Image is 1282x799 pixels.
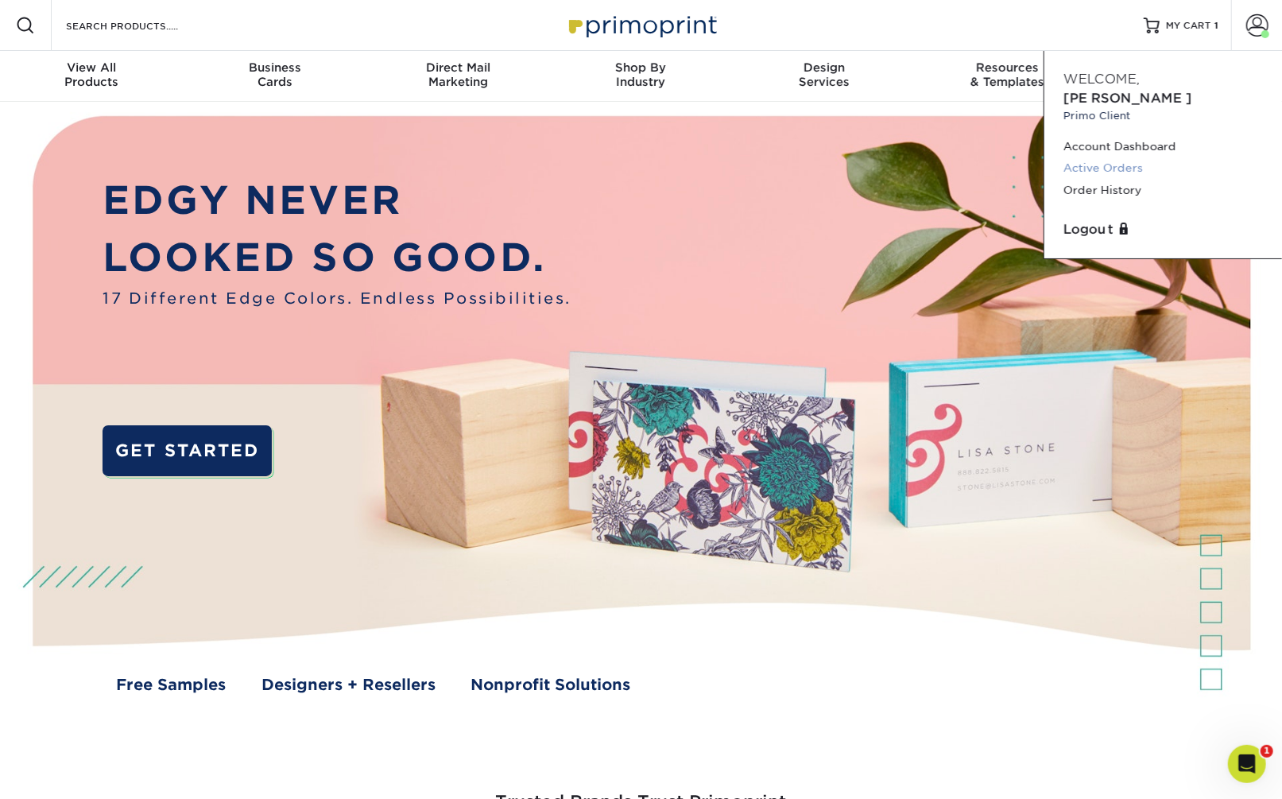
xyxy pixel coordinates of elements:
a: Order History [1063,180,1263,201]
iframe: Intercom live chat [1228,745,1266,783]
a: BusinessCards [183,51,366,102]
div: Industry [549,60,732,89]
a: Shop ByIndustry [549,51,732,102]
a: Active Orders [1063,157,1263,179]
a: Account Dashboard [1063,136,1263,157]
p: EDGY NEVER [103,172,571,230]
iframe: Google Customer Reviews [4,751,135,793]
p: LOOKED SO GOOD. [103,229,571,287]
a: Free Samples [116,673,226,696]
img: Primoprint [562,8,721,42]
span: Shop By [549,60,732,75]
a: Direct MailMarketing [366,51,549,102]
span: 1 [1214,20,1218,31]
span: [PERSON_NAME] [1063,91,1192,106]
input: SEARCH PRODUCTS..... [64,16,219,35]
div: Services [733,60,916,89]
span: Design [733,60,916,75]
a: GET STARTED [103,425,272,476]
a: Designers + Resellers [261,673,436,696]
small: Primo Client [1063,108,1263,123]
span: 1 [1261,745,1273,758]
div: Marketing [366,60,549,89]
span: MY CART [1166,19,1211,33]
span: Welcome, [1063,72,1140,87]
div: & Templates [916,60,1098,89]
a: Nonprofit Solutions [471,673,630,696]
span: 17 Different Edge Colors. Endless Possibilities. [103,287,571,310]
span: Resources [916,60,1098,75]
div: Cards [183,60,366,89]
span: Direct Mail [366,60,549,75]
a: Resources& Templates [916,51,1098,102]
span: Business [183,60,366,75]
a: Logout [1063,220,1263,239]
a: DesignServices [733,51,916,102]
